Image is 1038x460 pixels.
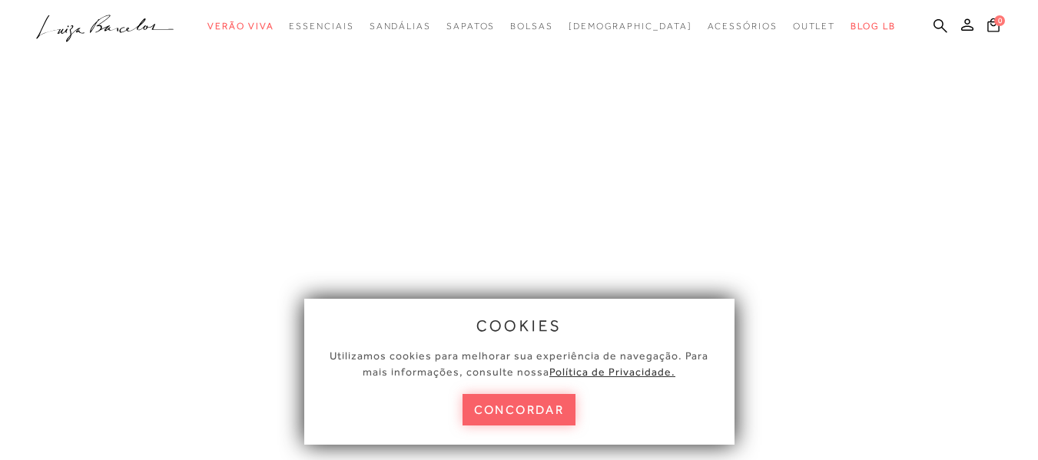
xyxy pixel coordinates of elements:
a: categoryNavScreenReaderText [708,12,778,41]
span: Sapatos [446,21,495,31]
span: Acessórios [708,21,778,31]
a: noSubCategoriesText [569,12,692,41]
span: Essenciais [289,21,353,31]
a: categoryNavScreenReaderText [446,12,495,41]
a: categoryNavScreenReaderText [793,12,836,41]
span: Utilizamos cookies para melhorar sua experiência de navegação. Para mais informações, consulte nossa [330,349,708,378]
a: categoryNavScreenReaderText [289,12,353,41]
span: BLOG LB [851,21,895,31]
a: Política de Privacidade. [549,366,675,378]
a: categoryNavScreenReaderText [370,12,431,41]
span: Bolsas [510,21,553,31]
button: 0 [983,17,1004,38]
a: BLOG LB [851,12,895,41]
span: Outlet [793,21,836,31]
span: [DEMOGRAPHIC_DATA] [569,21,692,31]
a: categoryNavScreenReaderText [510,12,553,41]
a: categoryNavScreenReaderText [207,12,274,41]
span: Verão Viva [207,21,274,31]
span: 0 [994,15,1005,26]
button: concordar [463,394,576,425]
span: cookies [476,317,562,334]
span: Sandálias [370,21,431,31]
